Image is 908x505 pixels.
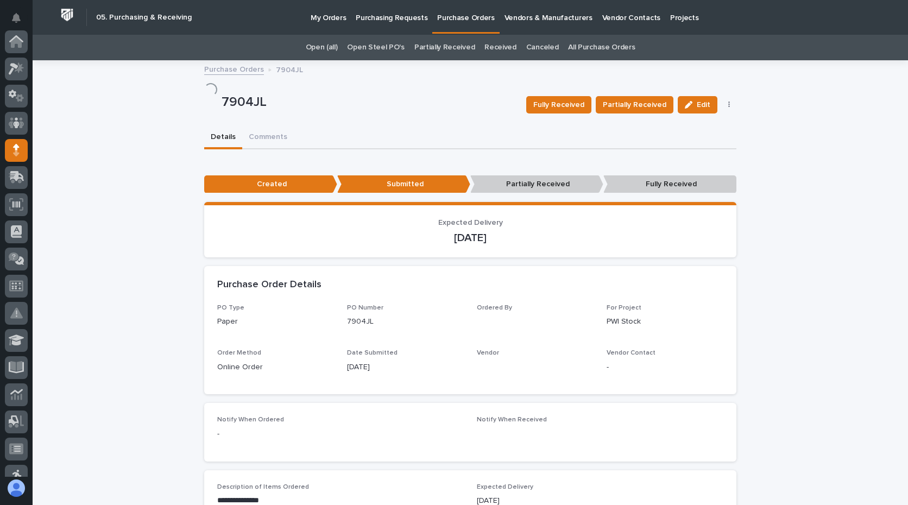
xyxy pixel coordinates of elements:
button: Partially Received [596,96,673,113]
p: Created [204,175,337,193]
button: Edit [678,96,717,113]
span: Vendor Contact [607,350,655,356]
span: For Project [607,305,641,311]
a: Purchase Orders [204,62,264,75]
h2: Purchase Order Details [217,279,321,291]
span: Description of Items Ordered [217,484,309,490]
button: Comments [242,127,294,149]
span: Order Method [217,350,261,356]
span: Expected Delivery [477,484,533,490]
p: Paper [217,316,334,327]
a: Received [484,35,516,60]
span: Date Submitted [347,350,398,356]
p: 7904JL [276,63,303,75]
span: Notify When Received [477,416,547,423]
a: Partially Received [414,35,475,60]
p: [DATE] [217,231,723,244]
p: 7904JL [222,94,518,110]
p: Submitted [337,175,470,193]
a: All Purchase Orders [568,35,635,60]
a: Open Steel PO's [347,35,404,60]
span: Edit [697,100,710,110]
button: Details [204,127,242,149]
p: PWI Stock [607,316,723,327]
a: Canceled [526,35,559,60]
span: Vendor [477,350,499,356]
span: PO Type [217,305,244,311]
span: PO Number [347,305,383,311]
span: Fully Received [533,98,584,111]
div: Notifications [14,13,28,30]
span: Ordered By [477,305,512,311]
p: - [607,362,723,373]
p: Partially Received [470,175,603,193]
span: Partially Received [603,98,666,111]
span: Notify When Ordered [217,416,284,423]
p: - [217,428,464,440]
p: Fully Received [603,175,736,193]
button: users-avatar [5,477,28,500]
a: Open (all) [306,35,338,60]
span: Expected Delivery [438,219,503,226]
button: Fully Received [526,96,591,113]
p: 7904JL [347,316,464,327]
p: Online Order [217,362,334,373]
button: Notifications [5,7,28,29]
h2: 05. Purchasing & Receiving [96,13,192,22]
img: Workspace Logo [57,5,77,25]
p: [DATE] [347,362,464,373]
